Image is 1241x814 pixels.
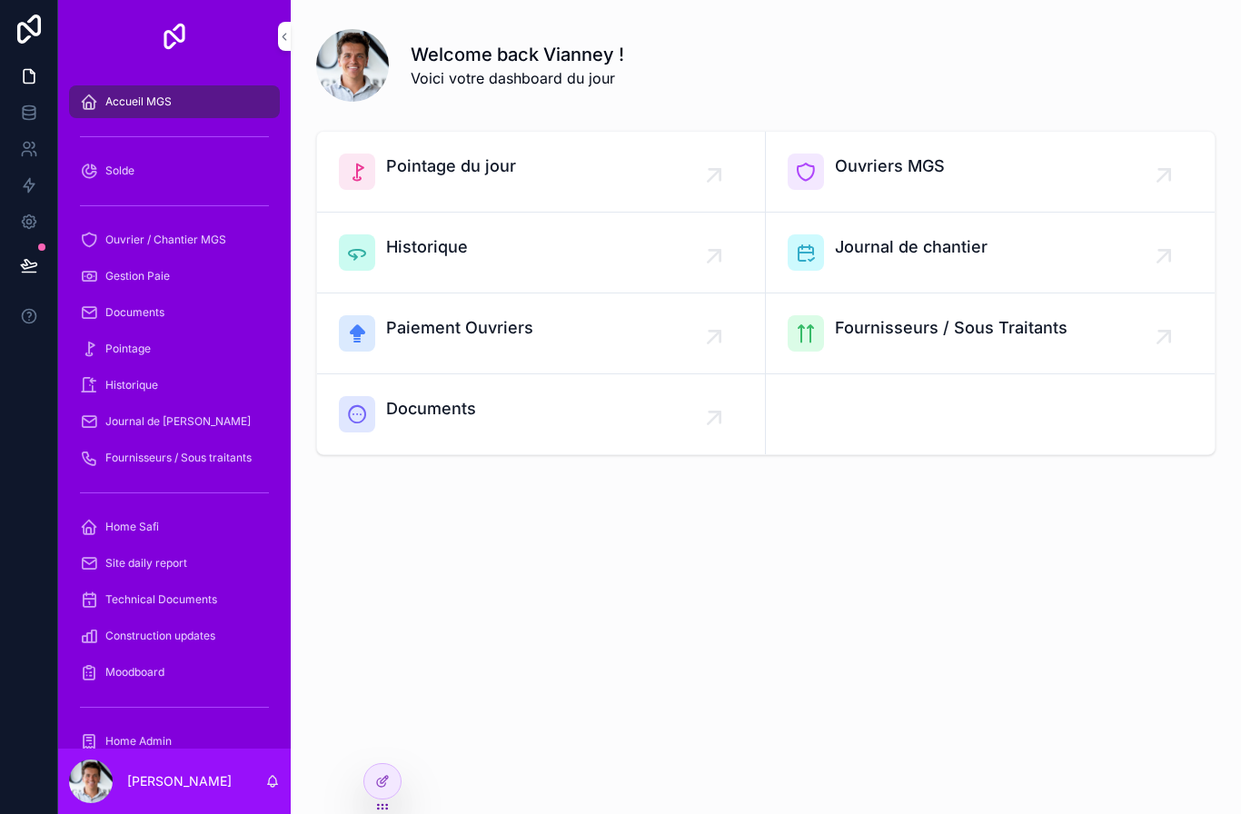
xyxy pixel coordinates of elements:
span: Documents [386,396,476,422]
span: Pointage du jour [386,154,516,179]
a: Documents [317,374,766,454]
span: Moodboard [105,665,164,680]
p: [PERSON_NAME] [127,772,232,790]
span: Historique [105,378,158,392]
a: Documents [69,296,280,329]
span: Paiement Ouvriers [386,315,533,341]
span: Accueil MGS [105,94,172,109]
span: Documents [105,305,164,320]
a: Journal de chantier [766,213,1215,293]
a: Home Safi [69,511,280,543]
span: Gestion Paie [105,269,170,283]
h1: Welcome back Vianney ! [411,42,624,67]
a: Ouvriers MGS [766,132,1215,213]
img: App logo [160,22,189,51]
span: Home Safi [105,520,159,534]
span: Voici votre dashboard du jour [411,67,624,89]
a: Solde [69,154,280,187]
a: Fournisseurs / Sous Traitants [766,293,1215,374]
div: scrollable content [58,73,291,749]
span: Home Admin [105,734,172,749]
a: Pointage [69,333,280,365]
a: Fournisseurs / Sous traitants [69,442,280,474]
span: Technical Documents [105,592,217,607]
span: Construction updates [105,629,215,643]
span: Site daily report [105,556,187,571]
a: Paiement Ouvriers [317,293,766,374]
a: Technical Documents [69,583,280,616]
span: Journal de chantier [835,234,988,260]
span: Fournisseurs / Sous Traitants [835,315,1067,341]
a: Journal de [PERSON_NAME] [69,405,280,438]
a: Home Admin [69,725,280,758]
span: Pointage [105,342,151,356]
a: Historique [69,369,280,402]
span: Fournisseurs / Sous traitants [105,451,252,465]
a: Accueil MGS [69,85,280,118]
a: Gestion Paie [69,260,280,293]
a: Pointage du jour [317,132,766,213]
a: Site daily report [69,547,280,580]
span: Ouvrier / Chantier MGS [105,233,226,247]
a: Historique [317,213,766,293]
span: Ouvriers MGS [835,154,945,179]
a: Construction updates [69,620,280,652]
a: Ouvrier / Chantier MGS [69,223,280,256]
span: Historique [386,234,468,260]
span: Journal de [PERSON_NAME] [105,414,251,429]
a: Moodboard [69,656,280,689]
span: Solde [105,164,134,178]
